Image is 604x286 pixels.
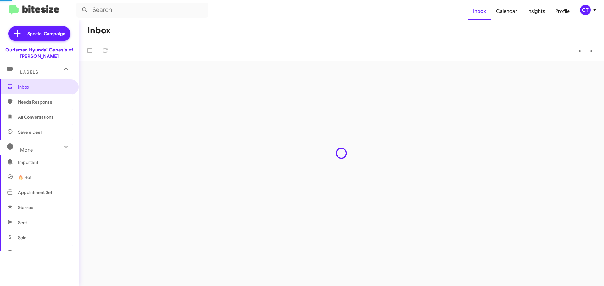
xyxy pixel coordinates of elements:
span: More [20,147,33,153]
span: Special Campaign [27,30,65,37]
a: Inbox [468,2,491,20]
span: All Conversations [18,114,53,120]
div: CT [580,5,591,15]
button: CT [575,5,597,15]
span: 🔥 Hot [18,174,31,181]
span: Labels [20,69,38,75]
span: Sold [18,235,27,241]
span: Save a Deal [18,129,42,135]
span: Inbox [18,84,71,90]
span: Sent [18,219,27,226]
span: « [579,47,582,55]
span: » [589,47,593,55]
a: Profile [550,2,575,20]
button: Previous [575,44,586,57]
h1: Inbox [87,25,111,35]
input: Search [76,3,208,18]
span: Sold Responded [18,250,51,256]
a: Calendar [491,2,522,20]
nav: Page navigation example [575,44,596,57]
span: Starred [18,204,34,211]
span: Important [18,159,71,165]
a: Insights [522,2,550,20]
button: Next [585,44,596,57]
a: Special Campaign [8,26,70,41]
span: Appointment Set [18,189,52,196]
span: Needs Response [18,99,71,105]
